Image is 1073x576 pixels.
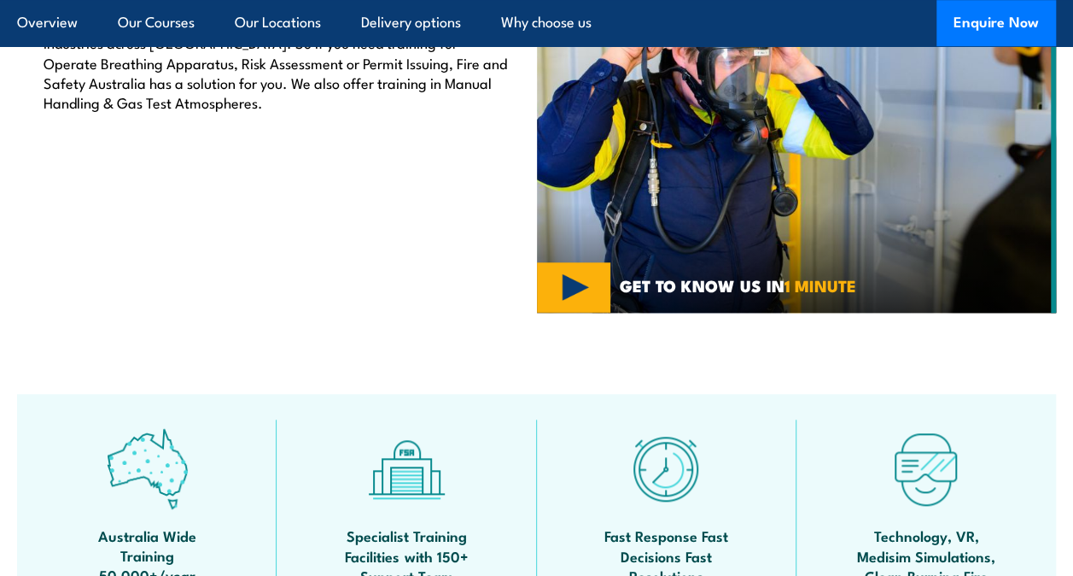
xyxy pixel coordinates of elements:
img: facilities-icon [366,428,447,509]
span: GET TO KNOW US IN [620,278,856,293]
img: tech-icon [885,428,966,509]
strong: 1 MINUTE [784,273,856,297]
p: Fire and Safety Australia delivers a variety of Safety Courses to all industries across [GEOGRAPH... [44,13,511,113]
img: auswide-icon [107,428,188,509]
img: fast-icon [626,428,707,509]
